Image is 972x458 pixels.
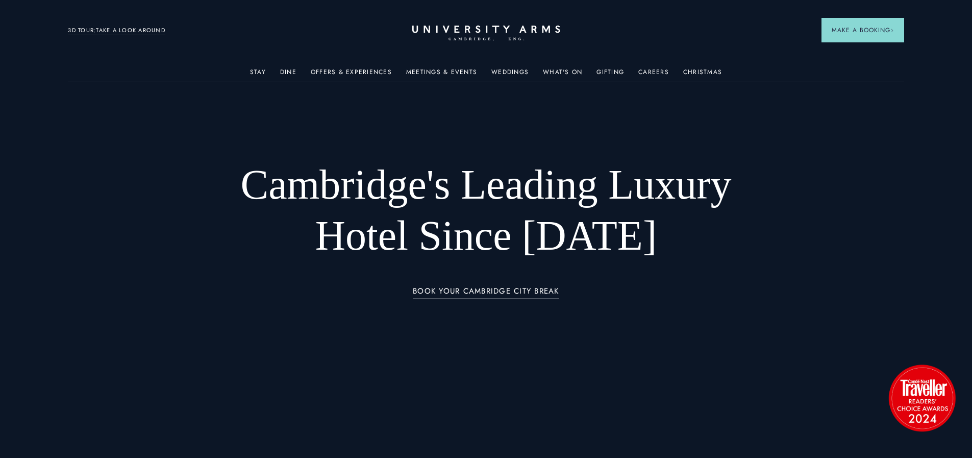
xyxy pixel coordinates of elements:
[543,68,582,82] a: What's On
[413,287,559,299] a: BOOK YOUR CAMBRIDGE CITY BREAK
[596,68,624,82] a: Gifting
[280,68,296,82] a: Dine
[890,29,894,32] img: Arrow icon
[638,68,669,82] a: Careers
[683,68,722,82] a: Christmas
[68,26,165,35] a: 3D TOUR:TAKE A LOOK AROUND
[214,159,758,261] h1: Cambridge's Leading Luxury Hotel Since [DATE]
[884,359,960,436] img: image-2524eff8f0c5d55edbf694693304c4387916dea5-1501x1501-png
[250,68,266,82] a: Stay
[491,68,529,82] a: Weddings
[412,26,560,41] a: Home
[311,68,392,82] a: Offers & Experiences
[821,18,904,42] button: Make a BookingArrow icon
[832,26,894,35] span: Make a Booking
[406,68,477,82] a: Meetings & Events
